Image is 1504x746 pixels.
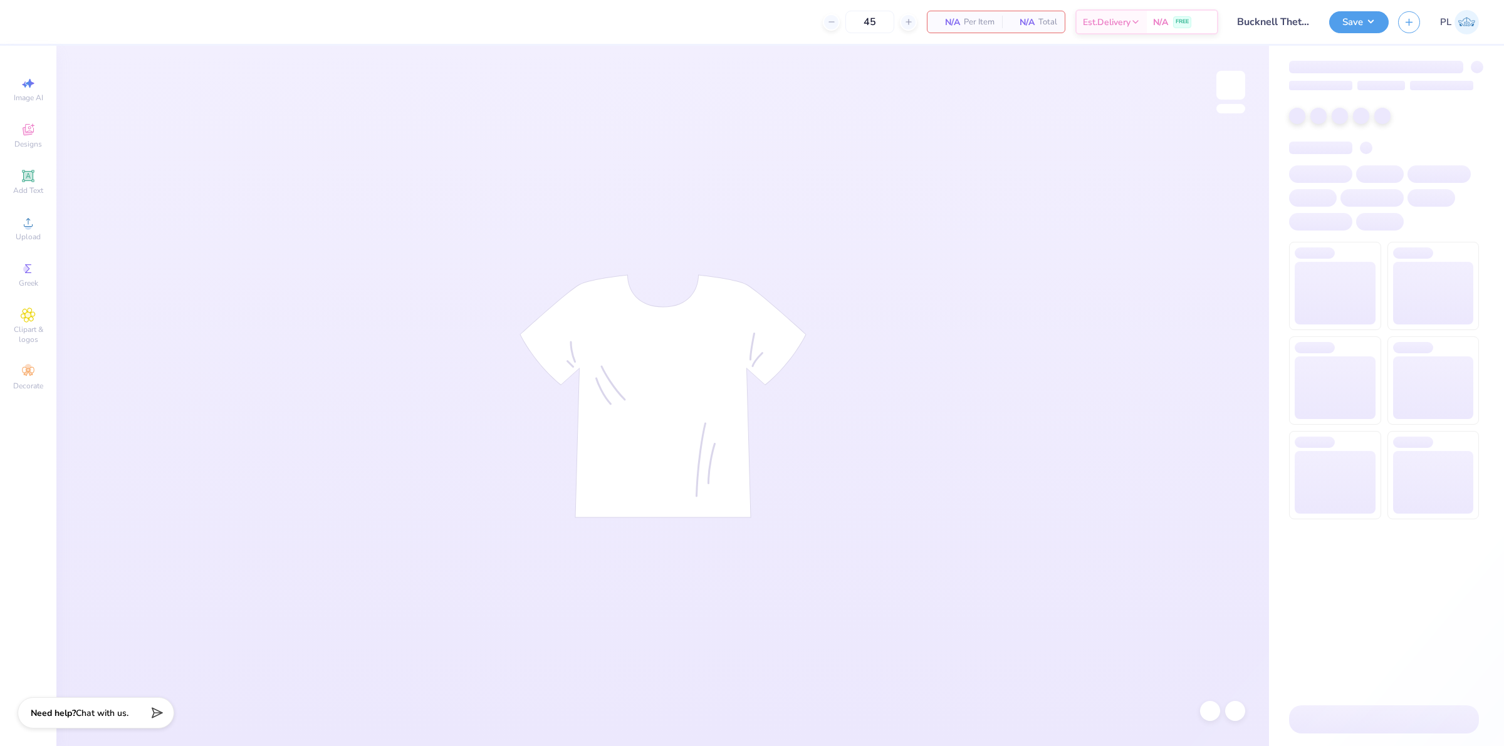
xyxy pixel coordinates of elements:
[76,707,128,719] span: Chat with us.
[14,139,42,149] span: Designs
[845,11,894,33] input: – –
[1176,18,1189,26] span: FREE
[13,381,43,391] span: Decorate
[964,16,995,29] span: Per Item
[1153,16,1168,29] span: N/A
[31,707,76,719] strong: Need help?
[1010,16,1035,29] span: N/A
[1454,10,1479,34] img: Pamela Lois Reyes
[935,16,960,29] span: N/A
[1038,16,1057,29] span: Total
[1083,16,1131,29] span: Est. Delivery
[1329,11,1389,33] button: Save
[13,185,43,195] span: Add Text
[6,324,50,345] span: Clipart & logos
[1228,9,1320,34] input: Untitled Design
[14,93,43,103] span: Image AI
[1440,10,1479,34] a: PL
[19,278,38,288] span: Greek
[520,274,807,518] img: tee-skeleton.svg
[16,232,41,242] span: Upload
[1440,15,1451,29] span: PL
